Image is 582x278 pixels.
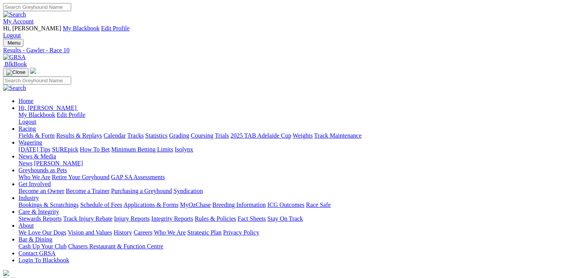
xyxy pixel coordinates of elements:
[68,243,163,250] a: Chasers Restaurant & Function Centre
[18,167,67,173] a: Greyhounds as Pets
[18,188,64,194] a: Become an Owner
[63,215,112,222] a: Track Injury Rebate
[18,105,78,111] a: Hi, [PERSON_NAME]
[191,132,213,139] a: Coursing
[18,243,67,250] a: Cash Up Your Club
[18,105,77,111] span: Hi, [PERSON_NAME]
[18,132,579,139] div: Racing
[127,132,144,139] a: Tracks
[101,25,130,32] a: Edit Profile
[18,146,579,153] div: Wagering
[111,188,172,194] a: Purchasing a Greyhound
[293,132,313,139] a: Weights
[18,201,78,208] a: Bookings & Scratchings
[18,98,33,104] a: Home
[187,229,222,236] a: Strategic Plan
[6,69,25,75] img: Close
[3,68,28,77] button: Toggle navigation
[145,132,168,139] a: Statistics
[18,188,579,195] div: Get Involved
[267,215,303,222] a: Stay On Track
[34,160,83,166] a: [PERSON_NAME]
[5,61,27,67] span: BlkBook
[56,132,102,139] a: Results & Replays
[18,132,55,139] a: Fields & Form
[3,11,26,18] img: Search
[18,201,579,208] div: Industry
[114,215,150,222] a: Injury Reports
[3,85,26,92] img: Search
[123,201,178,208] a: Applications & Forms
[113,229,132,236] a: History
[18,160,579,167] div: News & Media
[18,112,579,125] div: Hi, [PERSON_NAME]
[80,201,122,208] a: Schedule of Fees
[18,243,579,250] div: Bar & Dining
[52,146,78,153] a: SUREpick
[18,112,55,118] a: My Blackbook
[3,61,27,67] a: BlkBook
[80,146,110,153] a: How To Bet
[173,188,203,194] a: Syndication
[230,132,291,139] a: 2025 TAB Adelaide Cup
[18,139,42,146] a: Wagering
[195,215,236,222] a: Rules & Policies
[18,118,36,125] a: Logout
[3,32,21,38] a: Logout
[18,229,579,236] div: About
[18,174,50,180] a: Who We Are
[18,257,69,263] a: Login To Blackbook
[68,229,112,236] a: Vision and Values
[111,146,173,153] a: Minimum Betting Limits
[18,181,51,187] a: Get Involved
[212,201,266,208] a: Breeding Information
[18,222,34,229] a: About
[3,270,9,276] img: logo-grsa-white.png
[175,146,193,153] a: Isolynx
[18,146,50,153] a: [DATE] Tips
[154,229,186,236] a: Who We Are
[267,201,304,208] a: ICG Outcomes
[18,153,56,160] a: News & Media
[18,160,32,166] a: News
[18,195,39,201] a: Industry
[18,125,36,132] a: Racing
[66,188,110,194] a: Become a Trainer
[30,68,36,74] img: logo-grsa-white.png
[169,132,189,139] a: Grading
[18,229,66,236] a: We Love Our Dogs
[52,174,110,180] a: Retire Your Greyhound
[238,215,266,222] a: Fact Sheets
[3,25,61,32] span: Hi, [PERSON_NAME]
[57,112,85,118] a: Edit Profile
[3,3,71,11] input: Search
[3,18,34,25] a: My Account
[111,174,165,180] a: GAP SA Assessments
[63,25,100,32] a: My Blackbook
[215,132,229,139] a: Trials
[18,215,579,222] div: Care & Integrity
[18,250,55,256] a: Contact GRSA
[8,40,20,46] span: Menu
[3,47,579,54] a: Results - Gawler - Race 10
[180,201,211,208] a: MyOzChase
[18,215,62,222] a: Stewards Reports
[18,174,579,181] div: Greyhounds as Pets
[103,132,126,139] a: Calendar
[133,229,152,236] a: Careers
[3,39,23,47] button: Toggle navigation
[151,215,193,222] a: Integrity Reports
[3,77,71,85] input: Search
[306,201,330,208] a: Race Safe
[314,132,362,139] a: Track Maintenance
[18,208,59,215] a: Care & Integrity
[3,54,26,61] img: GRSA
[223,229,259,236] a: Privacy Policy
[3,25,579,39] div: My Account
[18,236,52,243] a: Bar & Dining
